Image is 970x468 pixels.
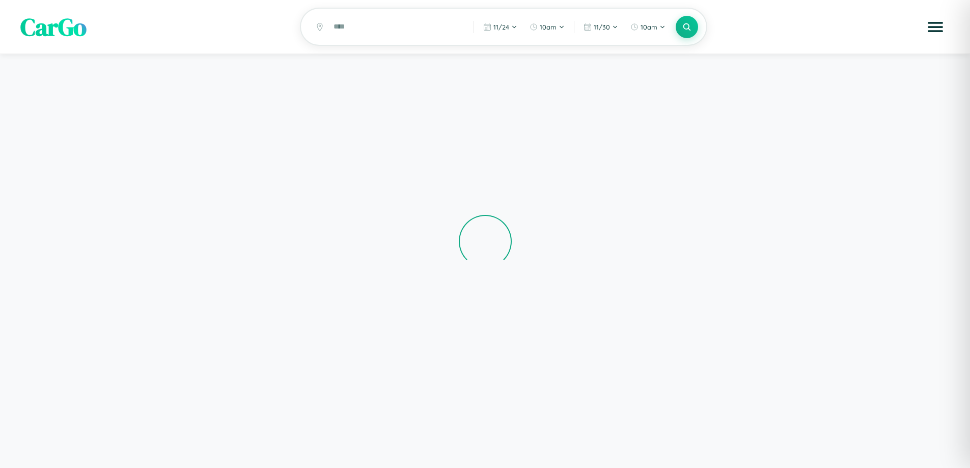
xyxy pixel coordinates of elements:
button: 11/24 [478,19,522,35]
span: 10am [641,23,657,31]
span: 10am [540,23,557,31]
span: 11 / 30 [594,23,610,31]
button: 11/30 [578,19,623,35]
span: CarGo [20,10,87,44]
span: 11 / 24 [493,23,509,31]
button: Open menu [921,13,950,41]
button: 10am [625,19,671,35]
button: 10am [524,19,570,35]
